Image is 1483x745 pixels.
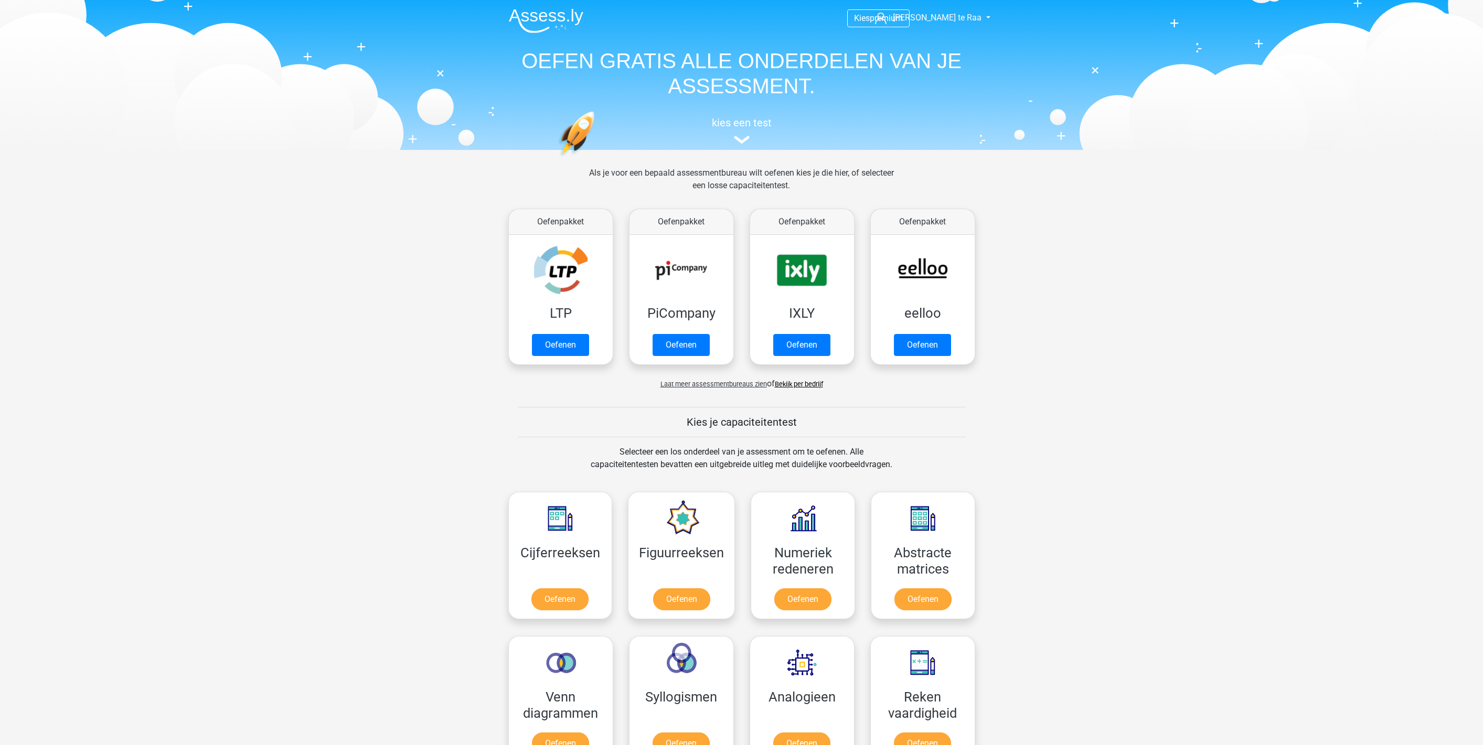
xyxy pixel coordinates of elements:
[775,380,823,388] a: Bekijk per bedrijf
[773,334,830,356] a: Oefenen
[774,588,831,610] a: Oefenen
[894,588,952,610] a: Oefenen
[581,167,902,204] div: Als je voor een bepaald assessmentbureau wilt oefenen kies je die hier, of selecteer een losse ca...
[894,334,951,356] a: Oefenen
[660,380,767,388] span: Laat meer assessmentbureaus zien
[518,416,966,428] h5: Kies je capaciteitentest
[893,13,981,23] span: [PERSON_NAME] te Raa
[500,116,983,129] h5: kies een test
[500,369,983,390] div: of
[558,111,635,206] img: oefenen
[870,13,903,23] span: premium
[848,11,909,25] a: Kiespremium
[871,12,983,24] a: [PERSON_NAME] te Raa
[734,136,750,144] img: assessment
[500,116,983,144] a: kies een test
[509,8,583,33] img: Assessly
[854,13,870,23] span: Kies
[653,334,710,356] a: Oefenen
[500,48,983,99] h1: OEFEN GRATIS ALLE ONDERDELEN VAN JE ASSESSMENT.
[531,588,589,610] a: Oefenen
[581,446,902,483] div: Selecteer een los onderdeel van je assessment om te oefenen. Alle capaciteitentesten bevatten een...
[653,588,710,610] a: Oefenen
[532,334,589,356] a: Oefenen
